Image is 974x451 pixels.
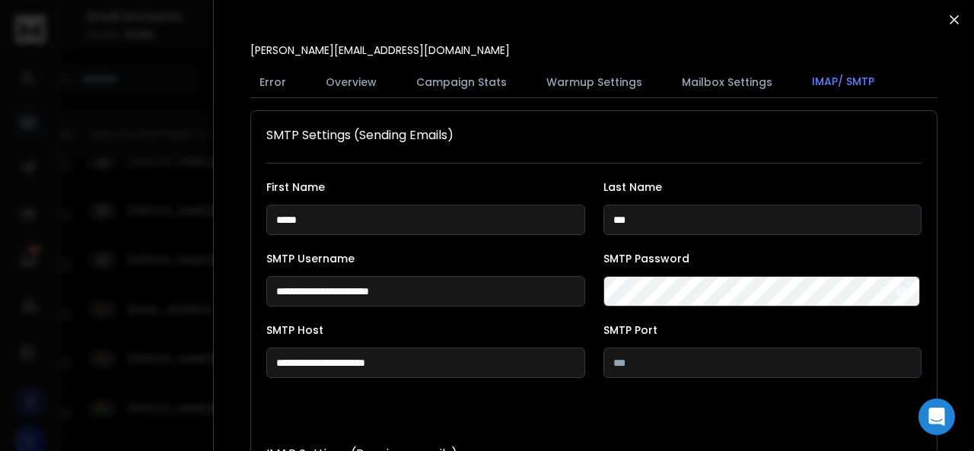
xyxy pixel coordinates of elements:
button: Mailbox Settings [673,65,781,99]
div: Open Intercom Messenger [918,399,955,435]
label: SMTP Port [603,325,922,335]
label: First Name [266,182,585,192]
p: [PERSON_NAME][EMAIL_ADDRESS][DOMAIN_NAME] [250,43,510,58]
label: SMTP Username [266,253,585,264]
label: SMTP Host [266,325,585,335]
label: Last Name [603,182,922,192]
button: IMAP/ SMTP [803,65,883,100]
h1: SMTP Settings (Sending Emails) [266,126,921,145]
button: Warmup Settings [537,65,651,99]
button: Error [250,65,295,99]
button: Campaign Stats [407,65,516,99]
button: Overview [317,65,386,99]
label: SMTP Password [603,253,922,264]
